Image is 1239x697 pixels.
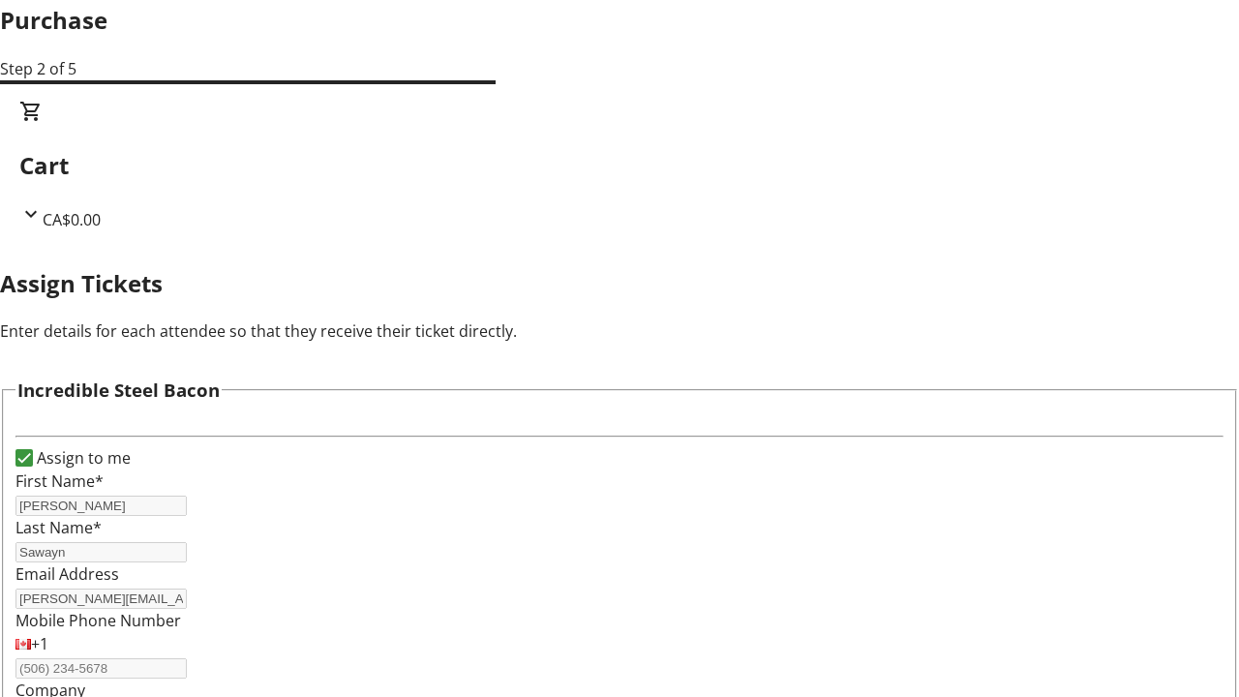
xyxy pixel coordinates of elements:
[17,377,220,404] h3: Incredible Steel Bacon
[43,209,101,230] span: CA$0.00
[15,610,181,631] label: Mobile Phone Number
[19,100,1220,231] div: CartCA$0.00
[15,658,187,679] input: (506) 234-5678
[33,446,131,470] label: Assign to me
[15,517,102,538] label: Last Name*
[15,470,104,492] label: First Name*
[15,563,119,585] label: Email Address
[19,148,1220,183] h2: Cart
